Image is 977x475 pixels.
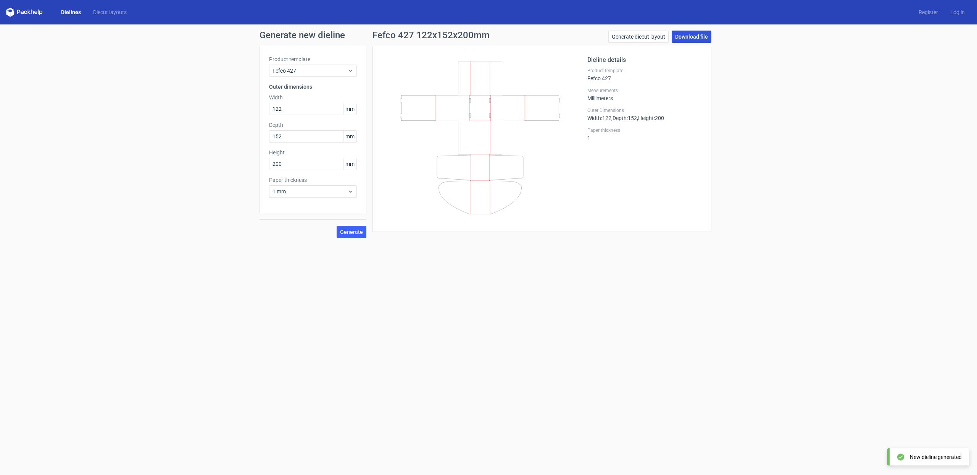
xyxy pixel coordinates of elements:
[587,127,702,133] label: Paper thickness
[343,103,356,115] span: mm
[269,149,357,156] label: Height
[913,8,944,16] a: Register
[269,83,357,91] h3: Outer dimensions
[340,229,363,235] span: Generate
[272,67,348,75] span: Fefco 427
[611,115,637,121] span: , Depth : 152
[269,55,357,63] label: Product template
[343,131,356,142] span: mm
[587,115,611,121] span: Width : 122
[587,88,702,94] label: Measurements
[337,226,366,238] button: Generate
[269,94,357,101] label: Width
[608,31,669,43] a: Generate diecut layout
[272,188,348,195] span: 1 mm
[587,68,702,81] div: Fefco 427
[944,8,971,16] a: Log in
[87,8,133,16] a: Diecut layouts
[343,158,356,170] span: mm
[269,121,357,129] label: Depth
[587,88,702,101] div: Millimeters
[587,55,702,65] h2: Dieline details
[269,176,357,184] label: Paper thickness
[260,31,717,40] h1: Generate new dieline
[672,31,711,43] a: Download file
[587,107,702,113] label: Outer Dimensions
[910,453,962,461] div: New dieline generated
[637,115,664,121] span: , Height : 200
[587,68,702,74] label: Product template
[55,8,87,16] a: Dielines
[587,127,702,141] div: 1
[372,31,490,40] h1: Fefco 427 122x152x200mm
